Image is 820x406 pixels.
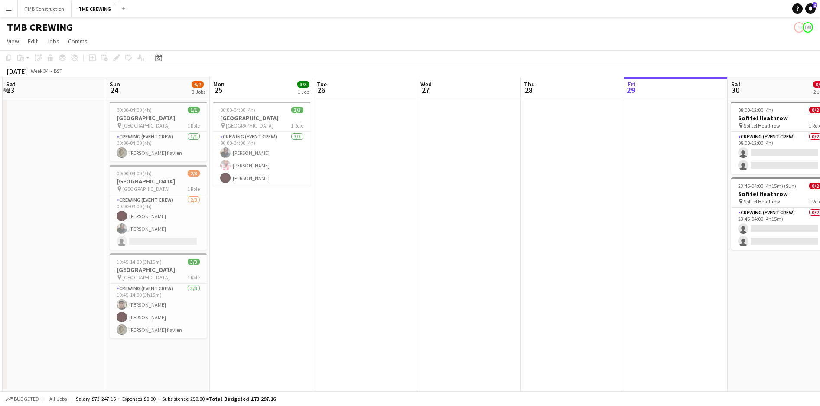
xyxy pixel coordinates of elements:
[28,37,38,45] span: Edit
[7,67,27,75] div: [DATE]
[48,396,68,402] span: All jobs
[46,37,59,45] span: Jobs
[794,22,804,33] app-user-avatar: TMB RECRUITMENT
[24,36,41,47] a: Edit
[65,36,91,47] a: Comms
[68,37,88,45] span: Comms
[18,0,72,17] button: TMB Construction
[72,0,118,17] button: TMB CREWING
[209,396,276,402] span: Total Budgeted £73 297.16
[805,3,816,14] a: 2
[43,36,63,47] a: Jobs
[7,37,19,45] span: View
[3,36,23,47] a: View
[76,396,276,402] div: Salary £73 247.16 + Expenses £0.00 + Subsistence £50.00 =
[14,396,39,402] span: Budgeted
[803,22,813,33] app-user-avatar: TMB RECRUITMENT
[54,68,62,74] div: BST
[29,68,50,74] span: Week 34
[4,394,40,404] button: Budgeted
[7,21,73,34] h1: TMB CREWING
[813,2,817,8] span: 2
